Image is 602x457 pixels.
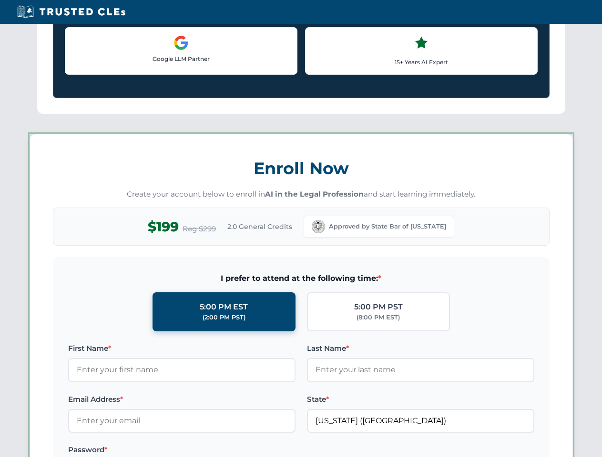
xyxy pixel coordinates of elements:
img: California Bar [312,220,325,233]
span: $199 [148,216,179,238]
input: Enter your first name [68,358,296,382]
span: 2.0 General Credits [227,221,292,232]
div: 5:00 PM EST [200,301,248,313]
h3: Enroll Now [53,153,550,183]
span: Approved by State Bar of [US_STATE] [329,222,446,231]
label: Email Address [68,394,296,405]
span: Reg $299 [183,223,216,235]
div: 5:00 PM PST [354,301,403,313]
label: State [307,394,534,405]
strong: AI in the Legal Profession [265,189,364,199]
input: Enter your last name [307,358,534,382]
p: 15+ Years AI Expert [313,58,530,67]
label: Password [68,444,296,456]
input: California (CA) [307,409,534,433]
label: First Name [68,343,296,354]
img: Google [173,35,189,50]
span: I prefer to attend at the following time: [68,272,534,285]
p: Create your account below to enroll in and start learning immediately. [53,189,550,200]
img: Trusted CLEs [14,5,128,19]
div: (8:00 PM EST) [357,313,400,322]
p: Google LLM Partner [73,54,289,63]
label: Last Name [307,343,534,354]
input: Enter your email [68,409,296,433]
div: (2:00 PM PST) [203,313,245,322]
